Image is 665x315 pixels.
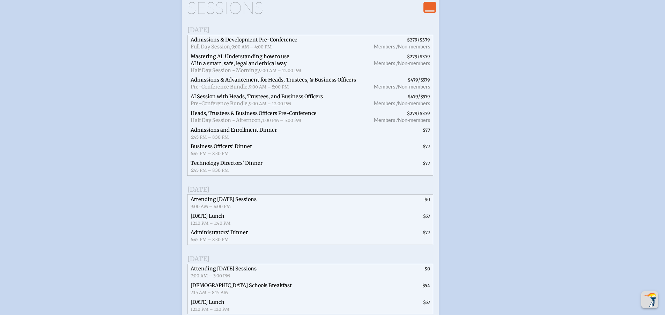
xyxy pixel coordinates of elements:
[191,307,229,312] span: 12:10 PM – 1:10 PM
[420,111,430,116] span: $379
[191,93,323,100] span: AI Session with Heads, Trustees, and Business Officers
[423,161,430,166] span: $77
[191,110,317,116] span: Heads, Trustees & Business Officers Pre-Conference
[249,101,291,106] span: 9:00 AM – 12:00 PM
[191,273,230,278] span: 7:00 AM – 3:00 PM
[408,77,418,83] span: $479
[191,84,249,90] span: Pre-Conference Bundle,
[191,299,224,305] span: [DATE] Lunch
[398,60,430,66] span: Non-members
[191,100,249,107] span: Pre-Conference Bundle,
[191,77,356,83] span: Admissions & Advancement for Heads, Trustees, & Business Officers
[641,291,658,308] button: Scroll Top
[191,117,262,123] span: Half Day Session - Afternoon,
[259,68,301,73] span: 9:00 AM – 12:00 PM
[191,44,231,50] span: Full Day Session,
[191,127,277,133] span: Admissions and Enrollment Dinner
[191,229,248,236] span: Administrators' Dinner
[191,282,292,289] span: [DEMOGRAPHIC_DATA] Schools Breakfast
[420,94,430,99] span: $579
[191,143,252,149] span: Business Officers' Dinner
[423,128,430,133] span: $77
[191,221,230,226] span: 12:10 PM – 1:40 PM
[191,266,257,272] span: Attending [DATE] Sessions
[187,26,209,34] span: [DATE]
[374,44,398,49] span: Members /
[191,213,224,219] span: [DATE] Lunch
[191,67,259,74] span: Half Day Session - Morning,
[407,54,418,59] span: $279
[191,53,289,67] span: Mastering AI: Understanding how to use AI in a smart, safe, legal and ethical way
[374,60,398,66] span: Members /
[374,84,398,90] span: Members /
[366,52,433,76] span: /
[366,92,433,109] span: /
[398,84,430,90] span: Non-members
[187,185,209,193] span: [DATE]
[191,135,229,140] span: 6:45 PM – 8:30 PM
[191,151,229,156] span: 6:45 PM – 8:30 PM
[191,204,231,209] span: 9:00 AM – 4:00 PM
[407,37,418,43] span: $279
[423,214,430,219] span: $57
[366,75,433,92] span: /
[424,197,430,202] span: $0
[191,160,263,166] span: Technology Directors' Dinner
[643,293,657,307] img: To the top
[231,44,272,49] span: 9:00 AM – 4:00 PM
[191,37,297,43] span: Admissions & Development Pre-Conference
[366,109,433,125] span: /
[374,100,398,106] span: Members /
[420,77,430,83] span: $579
[191,237,229,242] span: 6:45 PM – 8:30 PM
[191,196,257,202] span: Attending [DATE] Sessions
[423,300,430,305] span: $57
[420,54,430,59] span: $379
[262,118,301,123] span: 1:00 PM – 5:00 PM
[187,255,209,263] span: [DATE]
[423,230,430,235] span: $77
[408,94,418,99] span: $479
[366,35,433,52] span: /
[423,144,430,149] span: $77
[249,84,289,90] span: 9:00 AM – 5:00 PM
[374,117,398,123] span: Members /
[407,111,418,116] span: $279
[420,37,430,43] span: $379
[191,290,228,295] span: 7:15 AM – 8:15 AM
[398,100,430,106] span: Non-members
[398,117,430,123] span: Non-members
[422,283,430,288] span: $54
[424,266,430,271] span: $0
[191,168,229,173] span: 6:45 PM – 8:30 PM
[398,44,430,49] span: Non-members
